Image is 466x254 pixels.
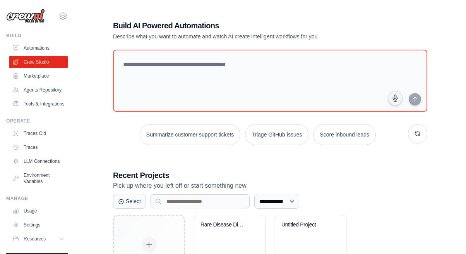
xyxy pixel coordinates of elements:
a: LLM Connections [9,155,68,168]
a: Usage [9,205,68,217]
button: Get new suggestions [408,124,427,143]
div: Manage [6,195,68,202]
a: Crew Studio [9,56,68,68]
a: Traces Old [9,127,68,140]
button: Resources [9,233,68,245]
button: Summarize customer support tickets [140,124,240,145]
p: Describe what you want to automate and watch AI create intelligent workflows for you [113,33,373,40]
a: Tools & Integrations [9,98,68,110]
h3: Recent Projects [113,170,427,181]
a: Automations [9,42,68,54]
p: Pick up where you left off or start something new [113,181,427,191]
button: Score inbound leads [313,124,376,145]
a: Traces [9,141,68,154]
button: Triage GitHub issues [245,124,308,145]
a: Marketplace [9,70,68,82]
a: Agents Repository [9,84,68,96]
a: Environment Variables [9,169,68,188]
img: Logo [6,9,45,24]
h1: Build AI Powered Automations [113,20,373,31]
button: Select [113,194,146,209]
div: Rare Disease Diagnostic Assistant [200,221,247,228]
div: Build [6,33,68,39]
button: Click to speak your automation idea [388,91,403,105]
span: Resources [24,236,46,242]
a: Settings [9,219,68,231]
div: Untitled Project [281,221,328,228]
div: Operate [6,118,68,124]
